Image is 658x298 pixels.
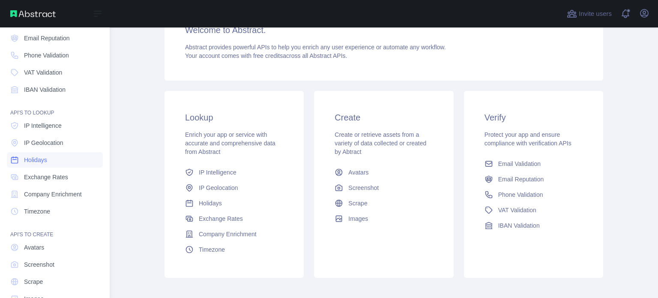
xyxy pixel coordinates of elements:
[10,10,56,17] img: Abstract API
[7,221,103,238] div: API'S TO CREATE
[7,204,103,219] a: Timezone
[182,226,287,242] a: Company Enrichment
[24,190,82,199] span: Company Enrichment
[498,190,543,199] span: Phone Validation
[7,82,103,97] a: IBAN Validation
[24,51,69,60] span: Phone Validation
[7,48,103,63] a: Phone Validation
[199,168,236,177] span: IP Intelligence
[199,245,225,254] span: Timezone
[24,260,54,269] span: Screenshot
[24,68,62,77] span: VAT Validation
[348,214,368,223] span: Images
[331,196,436,211] a: Scrape
[7,187,103,202] a: Company Enrichment
[348,199,367,208] span: Scrape
[335,111,433,123] h3: Create
[498,221,540,230] span: IBAN Validation
[498,175,544,184] span: Email Reputation
[182,211,287,226] a: Exchange Rates
[199,199,222,208] span: Holidays
[7,118,103,133] a: IP Intelligence
[565,7,613,21] button: Invite users
[481,172,586,187] a: Email Reputation
[185,52,347,59] span: Your account comes with across all Abstract APIs.
[199,230,257,238] span: Company Enrichment
[253,52,283,59] span: free credits
[185,111,283,123] h3: Lookup
[24,243,44,252] span: Avatars
[24,121,62,130] span: IP Intelligence
[498,206,536,214] span: VAT Validation
[485,131,571,147] span: Protect your app and ensure compliance with verification APIs
[182,180,287,196] a: IP Geolocation
[7,30,103,46] a: Email Reputation
[199,214,243,223] span: Exchange Rates
[348,168,368,177] span: Avatars
[481,187,586,202] a: Phone Validation
[24,173,68,181] span: Exchange Rates
[7,240,103,255] a: Avatars
[485,111,583,123] h3: Verify
[185,131,275,155] span: Enrich your app or service with accurate and comprehensive data from Abstract
[185,44,446,51] span: Abstract provides powerful APIs to help you enrich any user experience or automate any workflow.
[481,218,586,233] a: IBAN Validation
[185,24,583,36] h3: Welcome to Abstract.
[182,242,287,257] a: Timezone
[498,160,541,168] span: Email Validation
[7,169,103,185] a: Exchange Rates
[331,165,436,180] a: Avatars
[7,135,103,151] a: IP Geolocation
[335,131,426,155] span: Create or retrieve assets from a variety of data collected or created by Abtract
[579,9,612,19] span: Invite users
[24,138,63,147] span: IP Geolocation
[24,156,47,164] span: Holidays
[7,65,103,80] a: VAT Validation
[182,196,287,211] a: Holidays
[331,180,436,196] a: Screenshot
[24,85,66,94] span: IBAN Validation
[7,152,103,168] a: Holidays
[481,202,586,218] a: VAT Validation
[182,165,287,180] a: IP Intelligence
[7,99,103,116] div: API'S TO LOOKUP
[7,257,103,272] a: Screenshot
[331,211,436,226] a: Images
[24,207,50,216] span: Timezone
[24,277,43,286] span: Scrape
[7,274,103,289] a: Scrape
[199,184,238,192] span: IP Geolocation
[348,184,379,192] span: Screenshot
[24,34,70,42] span: Email Reputation
[481,156,586,172] a: Email Validation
